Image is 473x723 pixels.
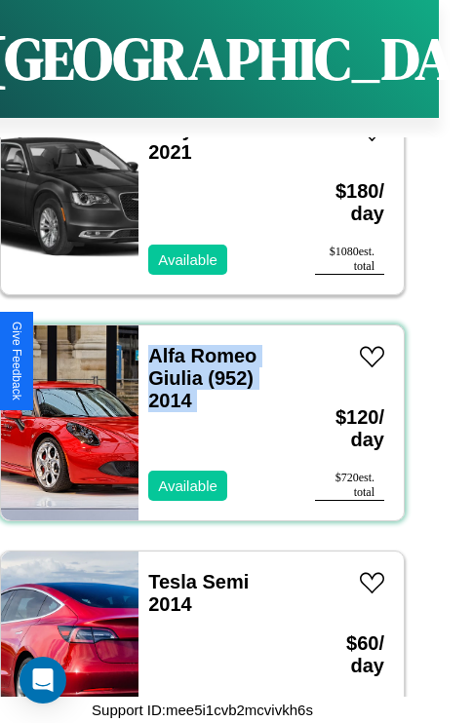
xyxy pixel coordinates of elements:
[315,245,384,275] div: $ 1080 est. total
[148,345,256,411] a: Alfa Romeo Giulia (952) 2014
[148,571,249,615] a: Tesla Semi 2014
[315,161,384,245] h3: $ 180 / day
[20,657,66,704] div: Open Intercom Messenger
[158,247,217,273] p: Available
[10,322,23,400] div: Give Feedback
[315,613,384,697] h3: $ 60 / day
[148,119,265,163] a: Chrysler 300 2021
[315,471,384,501] div: $ 720 est. total
[92,697,313,723] p: Support ID: mee5i1cvb2mcvivkh6s
[158,473,217,499] p: Available
[315,387,384,471] h3: $ 120 / day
